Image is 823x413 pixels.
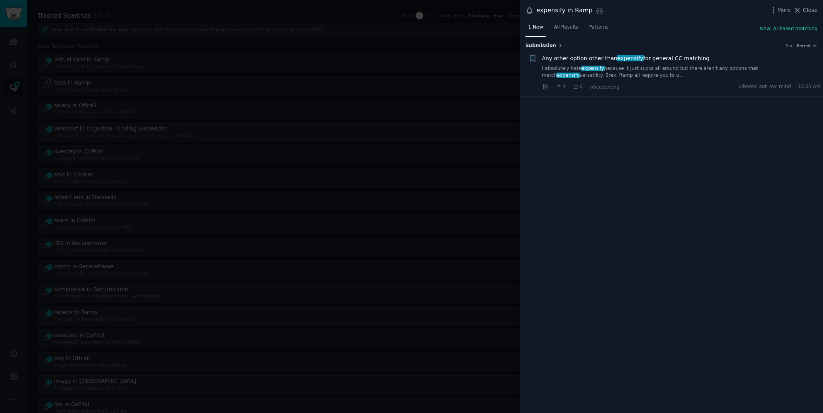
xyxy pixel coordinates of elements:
[568,83,570,91] span: ·
[587,21,611,37] a: Patterns
[556,73,580,78] span: expensify
[797,43,811,48] span: Recent
[554,24,578,31] span: All Results
[617,55,644,61] span: expensify
[556,83,565,90] span: 4
[803,6,818,14] span: Close
[777,6,791,14] span: More
[738,83,791,90] span: u/bored_out_my_mind
[559,43,561,48] span: 1
[536,6,593,15] div: expensify in Ramp
[585,83,587,91] span: ·
[525,21,546,37] a: 1 New
[528,24,543,31] span: 1 New
[551,83,553,91] span: ·
[794,83,795,90] span: ·
[542,54,710,63] span: Any other option other than for general CC matching
[786,43,794,48] div: Sort
[589,24,609,31] span: Patterns
[793,6,818,14] button: Close
[573,83,582,90] span: 0
[590,85,620,90] span: r/Accounting
[581,66,605,71] span: expensify
[525,42,556,49] span: Submission
[542,65,821,79] a: I absolutely hateexpensifybecause it just sucks all around but there aren’t any options that matc...
[542,54,710,63] a: Any other option other thanexpensifyfor general CC matching
[797,43,818,48] button: Recent
[798,83,820,90] span: 12:05 AM
[551,21,581,37] a: All Results
[760,25,818,32] button: New: AI-based matching
[769,6,791,14] button: More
